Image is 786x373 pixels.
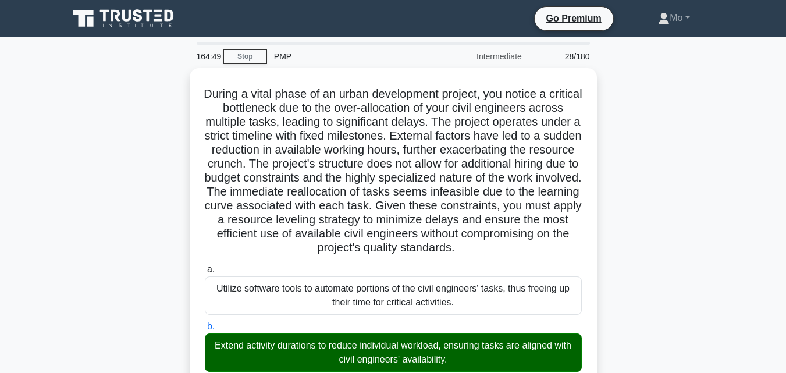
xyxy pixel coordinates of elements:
a: Mo [630,6,717,30]
div: PMP [267,45,427,68]
div: Utilize software tools to automate portions of the civil engineers' tasks, thus freeing up their ... [205,276,582,315]
a: Go Premium [539,11,609,26]
div: Extend activity durations to reduce individual workload, ensuring tasks are aligned with civil en... [205,333,582,372]
div: Intermediate [427,45,529,68]
a: Stop [223,49,267,64]
div: 28/180 [529,45,597,68]
span: b. [207,321,215,331]
div: 164:49 [190,45,223,68]
h5: During a vital phase of an urban development project, you notice a critical bottleneck due to the... [204,87,583,255]
span: a. [207,264,215,274]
